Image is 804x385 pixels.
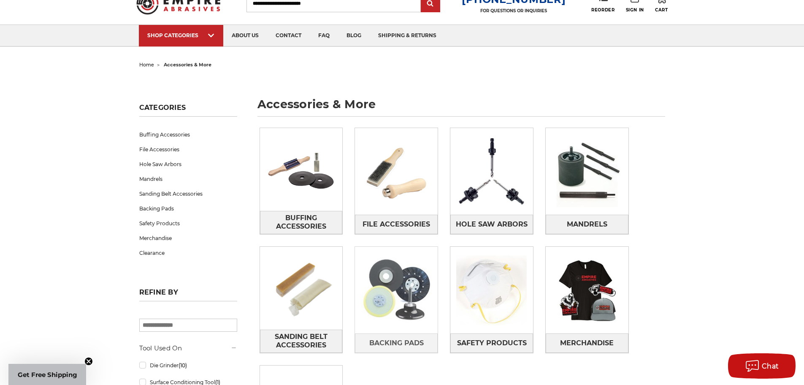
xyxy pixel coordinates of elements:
[310,25,338,46] a: faq
[139,201,237,216] a: Backing Pads
[462,8,566,14] p: FOR QUESTIONS OR INQUIRIES
[139,231,237,246] a: Merchandise
[369,336,424,350] span: Backing Pads
[456,217,528,232] span: Hole Saw Arbors
[139,358,237,373] a: Die Grinder
[363,217,430,232] span: File Accessories
[164,62,211,68] span: accessories & more
[260,330,343,353] a: Sanding Belt Accessories
[147,32,215,38] div: SHOP CATEGORIES
[762,362,779,370] span: Chat
[450,215,533,234] a: Hole Saw Arbors
[450,249,533,332] img: Safety Products
[260,140,343,199] img: Buffing Accessories
[546,215,628,234] a: Mandrels
[567,217,607,232] span: Mandrels
[457,336,527,350] span: Safety Products
[355,130,438,213] img: File Accessories
[139,127,237,142] a: Buffing Accessories
[84,357,93,366] button: Close teaser
[18,371,77,379] span: Get Free Shipping
[223,25,267,46] a: about us
[355,215,438,234] a: File Accessories
[546,249,628,332] img: Merchandise
[655,7,668,13] span: Cart
[626,7,644,13] span: Sign In
[546,130,628,213] img: Mandrels
[139,157,237,172] a: Hole Saw Arbors
[260,211,343,234] a: Buffing Accessories
[450,333,533,352] a: Safety Products
[139,186,237,201] a: Sanding Belt Accessories
[139,343,237,353] h5: Tool Used On
[179,362,187,369] span: (10)
[139,246,237,260] a: Clearance
[338,25,370,46] a: blog
[260,211,342,234] span: Buffing Accessories
[450,130,533,213] img: Hole Saw Arbors
[260,330,342,352] span: Sanding Belt Accessories
[139,172,237,186] a: Mandrels
[728,353,796,379] button: Chat
[546,333,628,352] a: Merchandise
[139,142,237,157] a: File Accessories
[139,288,237,301] h5: Refine by
[260,247,343,330] img: Sanding Belt Accessories
[355,333,438,352] a: Backing Pads
[139,216,237,231] a: Safety Products
[257,98,665,117] h1: accessories & more
[139,62,154,68] a: home
[560,336,614,350] span: Merchandise
[139,104,237,117] h5: Categories
[355,249,438,332] img: Backing Pads
[591,7,615,13] span: Reorder
[267,25,310,46] a: contact
[370,25,445,46] a: shipping & returns
[8,364,86,385] div: Get Free ShippingClose teaser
